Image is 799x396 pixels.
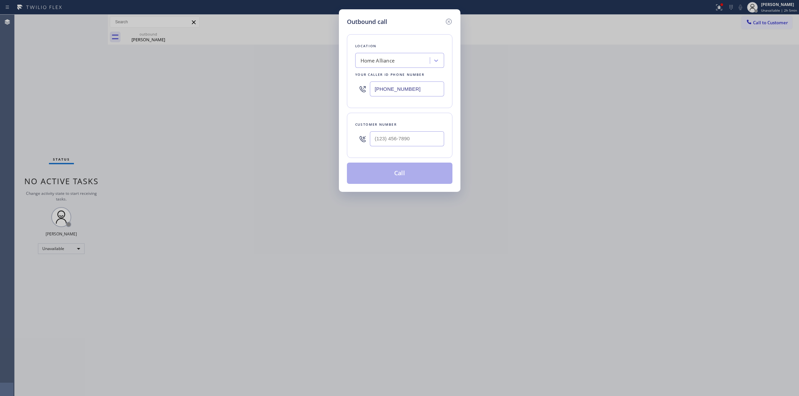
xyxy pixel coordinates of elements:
[355,43,444,50] div: Location
[355,71,444,78] div: Your caller id phone number
[361,57,395,65] div: Home Alliance
[347,163,452,184] button: Call
[370,81,444,96] input: (123) 456-7890
[347,17,387,26] h5: Outbound call
[370,131,444,146] input: (123) 456-7890
[355,121,444,128] div: Customer number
